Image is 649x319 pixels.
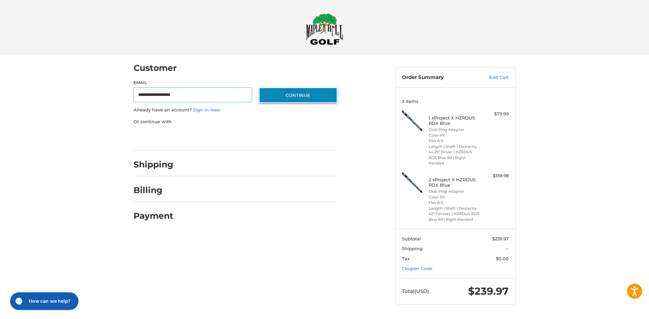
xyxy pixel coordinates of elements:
[259,87,337,103] button: Continue
[134,185,173,195] h2: Billing
[131,132,182,144] iframe: PayPal-paypal
[134,107,337,113] p: Already have an account?
[475,74,509,81] a: Edit Cart
[482,172,509,179] div: $159.98
[429,200,480,206] li: Flex 6.0
[429,177,480,188] h4: 2 x Project X HZRDUS RDX Blue
[429,115,480,126] h4: 1 x Project X HZRDUS RDX Blue
[429,194,480,200] li: Color PX
[402,256,410,261] span: Tax
[429,206,480,222] li: Length | Shaft | Dexterity 42" Fairway | HZRDUS RDX Blue 60 | Right-Handed
[492,236,509,241] span: $239.97
[402,99,509,104] h3: 3 Items
[482,111,509,117] div: $79.99
[7,290,80,312] iframe: Gorgias live chat messenger
[402,74,475,81] h3: Order Summary
[402,246,423,251] span: Shipping
[429,189,480,194] li: Club Ping Adapter
[246,132,296,144] iframe: PayPal-venmo
[429,144,480,166] li: Length | Shaft | Dexterity 44.25" Driver | HZRDUS RDX Blue 60 | Right-Handed
[402,288,429,294] span: Total (USD)
[134,159,173,170] h2: Shipping
[402,236,421,241] span: Subtotal
[402,266,432,271] a: Coupon Code
[468,285,509,297] span: $239.97
[429,127,480,133] li: Club Ping Adapter
[193,107,220,112] a: Sign in now
[134,80,253,86] label: Email
[429,138,480,144] li: Flex 6.0
[496,256,509,261] span: $0.00
[189,132,239,144] iframe: PayPal-paylater
[134,63,177,73] h2: Customer
[306,13,343,45] img: Maple Hill Golf
[134,118,337,125] p: Or continue with
[505,246,509,251] span: --
[429,133,480,138] li: Color PX
[134,211,173,221] h2: Payment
